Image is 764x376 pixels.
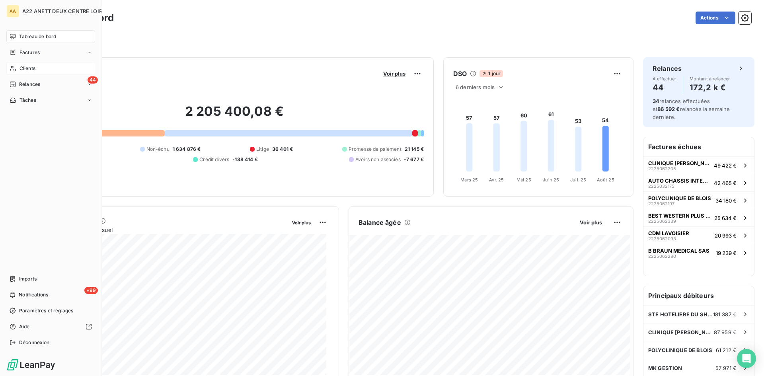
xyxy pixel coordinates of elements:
button: Voir plus [577,219,604,226]
button: Voir plus [381,70,408,77]
span: -7 677 € [404,156,424,163]
tspan: Juin 25 [543,177,559,183]
span: Montant à relancer [690,76,730,81]
span: 44 [88,76,98,84]
span: 2225062093 [648,236,676,241]
span: 34 [653,98,659,104]
a: Clients [6,62,95,75]
button: AUTO CHASSIS INTERNATIONAL222503217542 465 € [643,174,754,191]
button: Actions [696,12,735,24]
h4: 172,2 k € [690,81,730,94]
span: 87 959 € [714,329,737,335]
span: Crédit divers [199,156,229,163]
span: POLYCLINIQUE DE BLOIS [648,195,711,201]
span: 57 971 € [715,365,737,371]
button: Voir plus [290,219,313,226]
tspan: Mai 25 [516,177,531,183]
span: MK GESTION [648,365,682,371]
span: Déconnexion [19,339,50,346]
span: AUTO CHASSIS INTERNATIONAL [648,177,711,184]
span: 25 634 € [714,215,737,221]
span: Chiffre d'affaires mensuel [45,226,286,234]
span: 2225062280 [648,254,676,259]
span: À effectuer [653,76,676,81]
span: STE HOTELIERE DU SH61QG [648,311,713,318]
span: BEST WESTERN PLUS PARIS SACLAY [648,212,711,219]
tspan: Août 25 [597,177,614,183]
span: Avoirs non associés [355,156,401,163]
button: BEST WESTERN PLUS PARIS SACLAY222506233925 634 € [643,209,754,226]
span: 42 465 € [714,180,737,186]
span: 181 387 € [713,311,737,318]
span: 49 422 € [714,162,737,169]
h6: Relances [653,64,682,73]
button: POLYCLINIQUE DE BLOIS222506219734 180 € [643,191,754,209]
span: A22 ANETT DEUX CENTRE LOIRE [22,8,105,14]
span: Litige [256,146,269,153]
span: 20 993 € [715,232,737,239]
h6: Factures échues [643,137,754,156]
span: 2225062197 [648,201,674,206]
span: Factures [19,49,40,56]
span: +99 [84,287,98,294]
span: 6 derniers mois [456,84,495,90]
img: Logo LeanPay [6,358,56,371]
span: CLINIQUE [PERSON_NAME] 2 [648,160,711,166]
span: Non-échu [146,146,170,153]
span: Tableau de bord [19,33,56,40]
a: Factures [6,46,95,59]
span: relances effectuées et relancés la semaine dernière. [653,98,730,120]
span: 34 180 € [715,197,737,204]
span: Notifications [19,291,48,298]
span: 19 239 € [716,250,737,256]
h2: 2 205 400,08 € [45,103,424,127]
button: CLINIQUE [PERSON_NAME] 2222506220549 422 € [643,156,754,174]
a: Imports [6,273,95,285]
span: 61 212 € [716,347,737,353]
div: Open Intercom Messenger [737,349,756,368]
a: Paramètres et réglages [6,304,95,317]
span: 1 jour [479,70,503,77]
span: Paramètres et réglages [19,307,73,314]
a: 44Relances [6,78,95,91]
span: Voir plus [580,219,602,226]
span: B BRAUN MEDICAL SAS [648,247,709,254]
span: 36 401 € [272,146,293,153]
span: -138 414 € [232,156,258,163]
span: Aide [19,323,30,330]
h6: DSO [453,69,467,78]
span: Relances [19,81,40,88]
span: Tâches [19,97,36,104]
span: Imports [19,275,37,282]
span: Voir plus [292,220,311,226]
span: Promesse de paiement [349,146,401,153]
span: 1 634 876 € [173,146,201,153]
span: 86 592 € [657,106,680,112]
span: 21 145 € [405,146,424,153]
h6: Balance âgée [359,218,401,227]
span: 2225062205 [648,166,676,171]
span: 2225062339 [648,219,676,224]
span: POLYCLINIQUE DE BLOIS [648,347,712,353]
button: CDM LAVOISIER222506209320 993 € [643,226,754,244]
a: Aide [6,320,95,333]
span: 2225032175 [648,184,674,189]
tspan: Juil. 25 [570,177,586,183]
span: CLINIQUE [PERSON_NAME] 2 [648,329,714,335]
span: Voir plus [383,70,405,77]
a: Tableau de bord [6,30,95,43]
h6: Principaux débiteurs [643,286,754,305]
span: Clients [19,65,35,72]
h4: 44 [653,81,676,94]
button: B BRAUN MEDICAL SAS222506228019 239 € [643,244,754,261]
tspan: Avr. 25 [489,177,504,183]
span: CDM LAVOISIER [648,230,689,236]
tspan: Mars 25 [460,177,478,183]
a: Tâches [6,94,95,107]
div: AA [6,5,19,18]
